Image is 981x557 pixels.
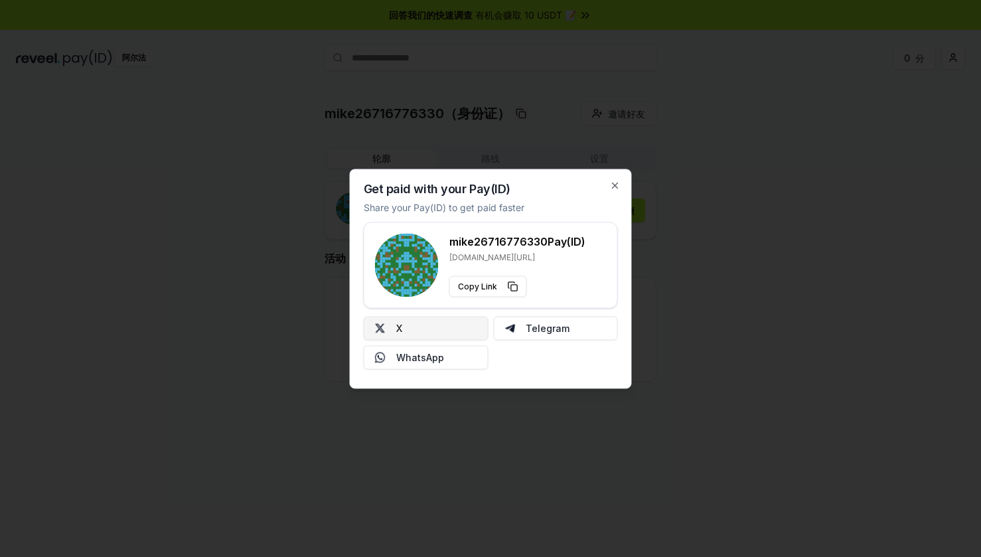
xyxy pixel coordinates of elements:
button: Copy Link [449,276,527,297]
h3: mike26716776330 Pay(ID) [449,233,585,249]
p: Share your Pay(ID) to get paid faster [364,200,524,214]
img: Telegram [504,323,515,333]
img: Whatsapp [375,352,386,362]
h2: Get paid with your Pay(ID) [364,183,510,195]
button: WhatsApp [364,345,489,369]
button: X [364,316,489,340]
img: X [375,323,386,333]
p: [DOMAIN_NAME][URL] [449,252,585,262]
button: Telegram [493,316,618,340]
